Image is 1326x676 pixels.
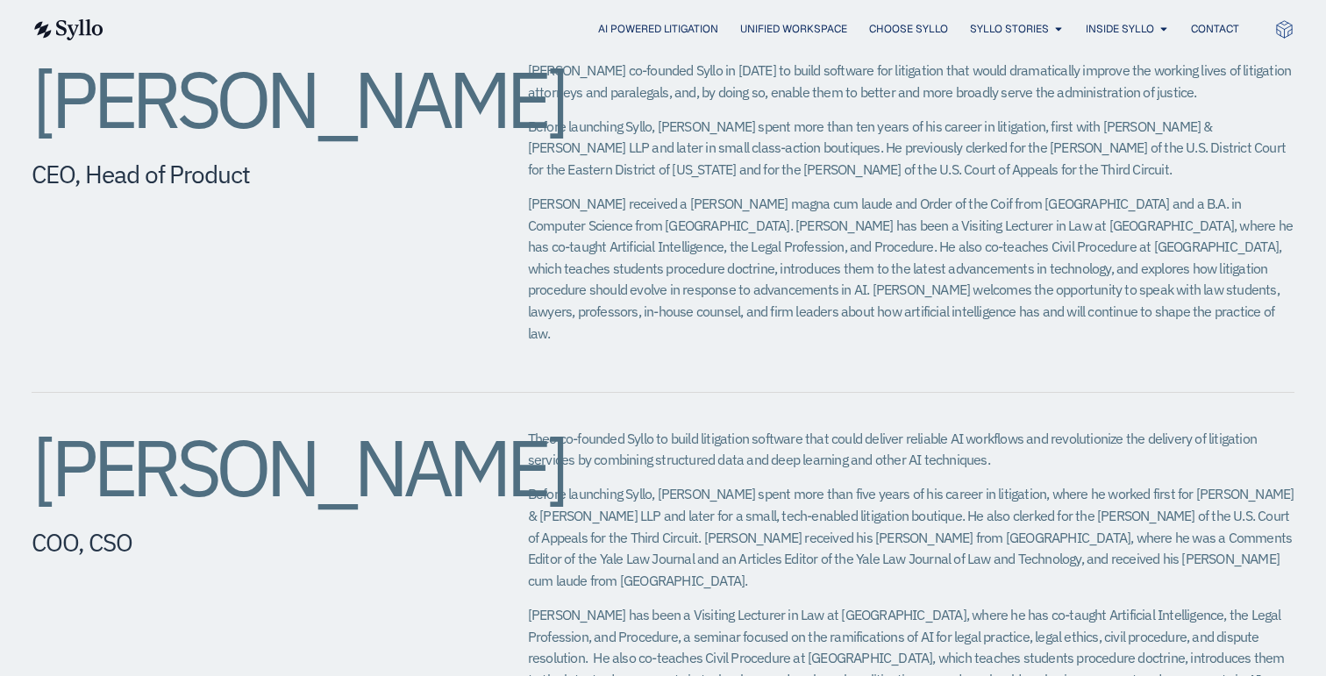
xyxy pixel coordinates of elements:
[528,60,1294,103] p: [PERSON_NAME] co-founded Syllo in [DATE] to build software for litigation that would dramatically...
[598,21,718,37] a: AI Powered Litigation
[32,160,458,189] h5: CEO, Head of Product
[528,430,1257,469] span: Theo co-founded Syllo to build litigation software that could deliver reliable AI workflows and r...
[32,428,458,507] h2: [PERSON_NAME]​
[139,21,1239,38] div: Menu Toggle
[528,485,1294,589] span: Before launching Syllo, [PERSON_NAME] spent more than five years of his career in litigation, whe...
[528,116,1294,181] p: Before launching Syllo, [PERSON_NAME] spent more than ten years of his career in litigation, firs...
[1191,21,1239,37] a: Contact
[32,60,458,139] h2: [PERSON_NAME]
[869,21,948,37] a: Choose Syllo
[32,528,458,558] h5: COO, CSO
[970,21,1049,37] a: Syllo Stories
[32,19,103,40] img: syllo
[528,193,1294,344] p: [PERSON_NAME] received a [PERSON_NAME] magna cum laude and Order of the Coif from [GEOGRAPHIC_DAT...
[1086,21,1154,37] a: Inside Syllo
[740,21,847,37] a: Unified Workspace
[139,21,1239,38] nav: Menu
